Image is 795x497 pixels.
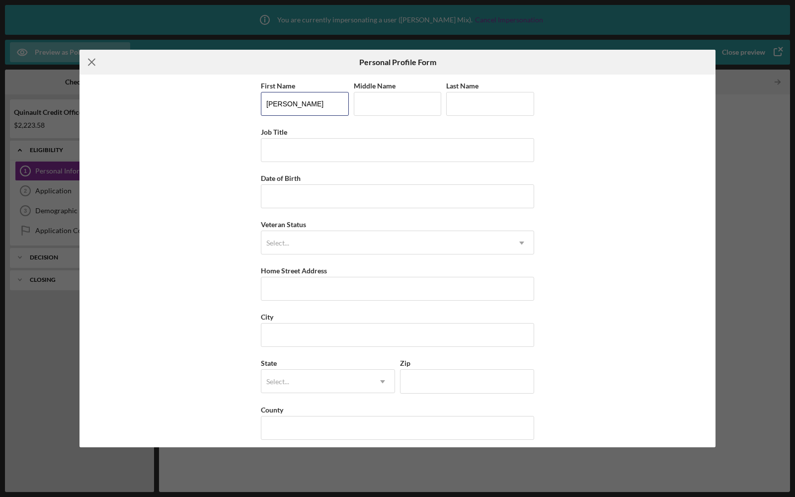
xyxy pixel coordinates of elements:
label: First Name [261,82,295,90]
h6: Personal Profile Form [359,58,436,67]
label: Last Name [446,82,478,90]
label: Middle Name [354,82,396,90]
label: Home Street Address [261,266,327,275]
div: Select... [266,378,289,386]
div: Select... [266,239,289,247]
label: City [261,313,273,321]
label: Date of Birth [261,174,301,182]
label: Zip [400,359,410,367]
label: County [261,406,283,414]
label: Job Title [261,128,287,136]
